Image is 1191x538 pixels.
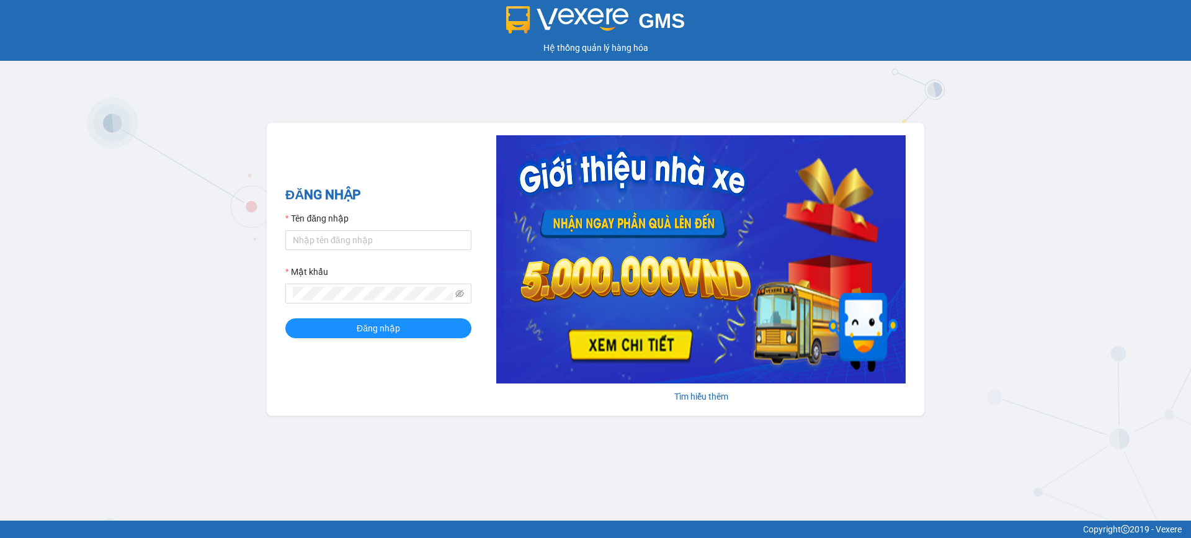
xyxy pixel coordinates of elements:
[506,19,685,29] a: GMS
[455,289,464,298] span: eye-invisible
[285,230,471,250] input: Tên đăng nhập
[357,321,400,335] span: Đăng nhập
[506,6,629,34] img: logo 2
[638,9,685,32] span: GMS
[285,265,328,279] label: Mật khẩu
[285,185,471,205] h2: ĐĂNG NHẬP
[496,390,906,403] div: Tìm hiểu thêm
[293,287,453,300] input: Mật khẩu
[1121,525,1130,534] span: copyright
[285,318,471,338] button: Đăng nhập
[9,522,1182,536] div: Copyright 2019 - Vexere
[496,135,906,383] img: banner-0
[3,41,1188,55] div: Hệ thống quản lý hàng hóa
[285,212,349,225] label: Tên đăng nhập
